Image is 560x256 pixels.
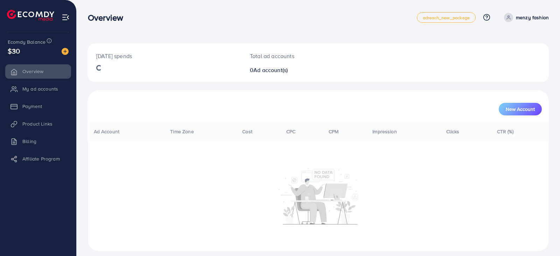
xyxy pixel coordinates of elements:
span: adreach_new_package [423,15,470,20]
h2: 0 [250,67,348,73]
p: [DATE] spends [96,52,233,60]
span: New Account [506,107,535,112]
a: menzy fashion [501,13,549,22]
span: $30 [8,46,20,56]
img: menu [62,13,70,21]
span: Ecomdy Balance [8,38,45,45]
h3: Overview [88,13,129,23]
p: Total ad accounts [250,52,348,60]
img: image [62,48,69,55]
img: logo [7,10,54,21]
button: New Account [499,103,542,115]
a: adreach_new_package [417,12,476,23]
span: Ad account(s) [253,66,288,74]
p: menzy fashion [516,13,549,22]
